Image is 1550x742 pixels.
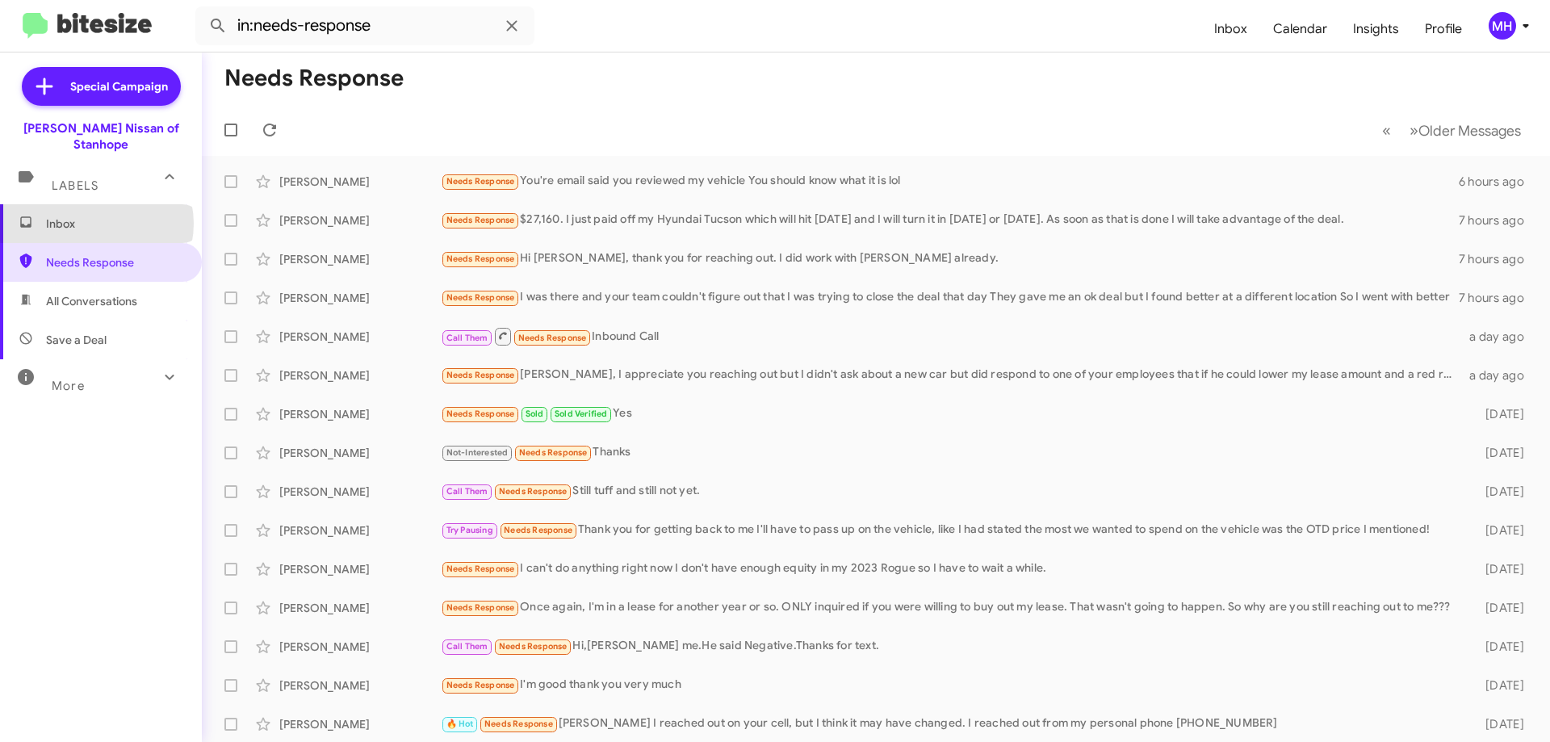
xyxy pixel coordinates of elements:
[441,249,1459,268] div: Hi [PERSON_NAME], thank you for reaching out. I did work with [PERSON_NAME] already.
[1475,12,1532,40] button: MH
[555,409,608,419] span: Sold Verified
[1489,12,1516,40] div: MH
[1460,445,1537,461] div: [DATE]
[441,482,1460,501] div: Still tuff and still not yet.
[1460,677,1537,694] div: [DATE]
[195,6,534,45] input: Search
[46,332,107,348] span: Save a Deal
[441,715,1460,733] div: [PERSON_NAME] I reached out on your cell, but I think it may have changed. I reached out from my ...
[441,405,1460,423] div: Yes
[1459,290,1537,306] div: 7 hours ago
[504,525,572,535] span: Needs Response
[441,560,1460,578] div: I can't do anything right now I don't have enough equity in my 2023 Rogue so I have to wait a while.
[279,290,441,306] div: [PERSON_NAME]
[1460,406,1537,422] div: [DATE]
[279,445,441,461] div: [PERSON_NAME]
[446,564,515,574] span: Needs Response
[1460,561,1537,577] div: [DATE]
[446,409,515,419] span: Needs Response
[1260,6,1340,52] a: Calendar
[446,641,488,652] span: Call Them
[1372,114,1401,147] button: Previous
[22,67,181,106] a: Special Campaign
[224,65,404,91] h1: Needs Response
[441,288,1459,307] div: I was there and your team couldn't figure out that I was trying to close the deal that day They g...
[279,251,441,267] div: [PERSON_NAME]
[441,598,1460,617] div: Once again, I'm in a lease for another year or so. ONLY inquired if you were willing to buy out m...
[446,719,474,729] span: 🔥 Hot
[1382,120,1391,140] span: «
[279,639,441,655] div: [PERSON_NAME]
[526,409,544,419] span: Sold
[446,333,488,343] span: Call Them
[441,366,1460,384] div: [PERSON_NAME], I appreciate you reaching out but I didn't ask about a new car but did respond to ...
[441,326,1460,346] div: Inbound Call
[499,641,568,652] span: Needs Response
[1460,367,1537,384] div: a day ago
[1460,484,1537,500] div: [DATE]
[279,367,441,384] div: [PERSON_NAME]
[1460,522,1537,539] div: [DATE]
[446,680,515,690] span: Needs Response
[279,522,441,539] div: [PERSON_NAME]
[441,172,1459,191] div: You're email said you reviewed my vehicle You should know what it is lol
[46,216,183,232] span: Inbox
[1459,251,1537,267] div: 7 hours ago
[441,637,1460,656] div: Hi,[PERSON_NAME] me.He said Negative.Thanks for text.
[1418,122,1521,140] span: Older Messages
[446,292,515,303] span: Needs Response
[52,379,85,393] span: More
[446,176,515,187] span: Needs Response
[446,602,515,613] span: Needs Response
[441,521,1460,539] div: Thank you for getting back to me I'll have to pass up on the vehicle, like I had stated the most ...
[279,677,441,694] div: [PERSON_NAME]
[441,211,1459,229] div: $27,160. I just paid off my Hyundai Tucson which will hit [DATE] and I will turn it in [DATE] or ...
[1460,716,1537,732] div: [DATE]
[279,329,441,345] div: [PERSON_NAME]
[279,600,441,616] div: [PERSON_NAME]
[1460,329,1537,345] div: a day ago
[441,443,1460,462] div: Thanks
[279,484,441,500] div: [PERSON_NAME]
[1460,639,1537,655] div: [DATE]
[279,174,441,190] div: [PERSON_NAME]
[1460,600,1537,616] div: [DATE]
[1459,174,1537,190] div: 6 hours ago
[279,716,441,732] div: [PERSON_NAME]
[1201,6,1260,52] a: Inbox
[279,561,441,577] div: [PERSON_NAME]
[1400,114,1531,147] button: Next
[446,447,509,458] span: Not-Interested
[279,406,441,422] div: [PERSON_NAME]
[46,293,137,309] span: All Conversations
[1373,114,1531,147] nav: Page navigation example
[446,254,515,264] span: Needs Response
[1412,6,1475,52] a: Profile
[499,486,568,497] span: Needs Response
[446,370,515,380] span: Needs Response
[46,254,183,270] span: Needs Response
[1459,212,1537,228] div: 7 hours ago
[1340,6,1412,52] a: Insights
[446,486,488,497] span: Call Them
[1410,120,1418,140] span: »
[279,212,441,228] div: [PERSON_NAME]
[441,676,1460,694] div: I'm good thank you very much
[446,525,493,535] span: Try Pausing
[519,447,588,458] span: Needs Response
[518,333,587,343] span: Needs Response
[446,215,515,225] span: Needs Response
[70,78,168,94] span: Special Campaign
[52,178,98,193] span: Labels
[484,719,553,729] span: Needs Response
